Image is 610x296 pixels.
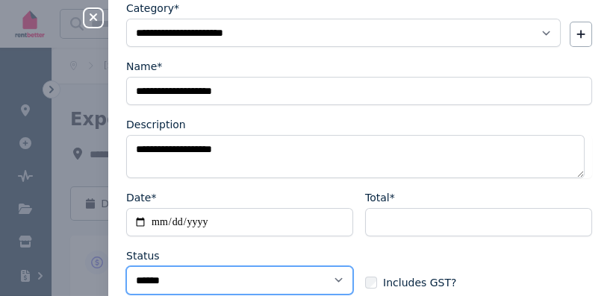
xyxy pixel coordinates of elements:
label: Date* [126,190,156,205]
label: Name* [126,59,162,74]
label: Total* [365,190,395,205]
label: Status [126,248,160,263]
span: Includes GST? [383,275,456,290]
input: Includes GST? [365,277,377,289]
label: Category* [126,1,179,16]
label: Description [126,117,186,132]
